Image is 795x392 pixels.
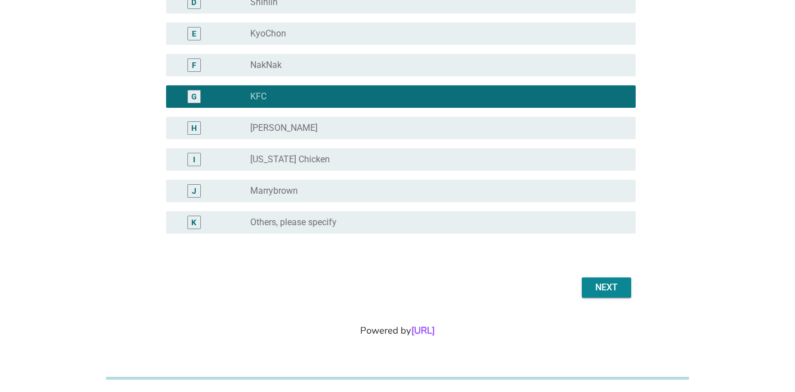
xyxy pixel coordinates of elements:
div: G [191,90,197,102]
label: Others, please specify [250,217,337,228]
label: KFC [250,91,266,102]
div: K [191,216,196,228]
div: E [192,28,196,39]
label: NakNak [250,60,282,71]
button: Next [582,277,631,298]
div: Next [591,281,622,294]
div: I [193,153,195,165]
div: H [191,122,197,134]
div: F [192,59,196,71]
label: KyoChon [250,28,286,39]
label: [US_STATE] Chicken [250,154,330,165]
div: J [192,185,196,197]
label: [PERSON_NAME] [250,122,318,134]
div: Powered by [13,323,782,338]
label: Marrybrown [250,185,298,197]
a: [URL] [411,324,435,337]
